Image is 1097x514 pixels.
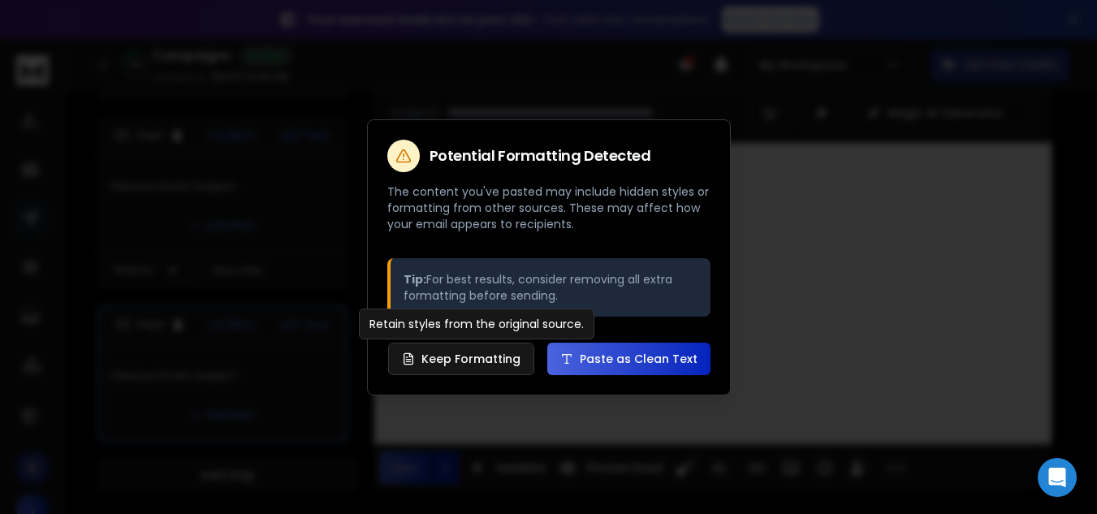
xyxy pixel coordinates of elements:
[387,184,710,232] p: The content you've pasted may include hidden styles or formatting from other sources. These may a...
[430,149,651,163] h2: Potential Formatting Detected
[404,271,426,287] strong: Tip:
[404,271,698,304] p: For best results, consider removing all extra formatting before sending.
[359,309,594,339] div: Retain styles from the original source.
[547,343,710,375] button: Paste as Clean Text
[1038,458,1077,497] div: Open Intercom Messenger
[388,343,534,375] button: Keep Formatting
